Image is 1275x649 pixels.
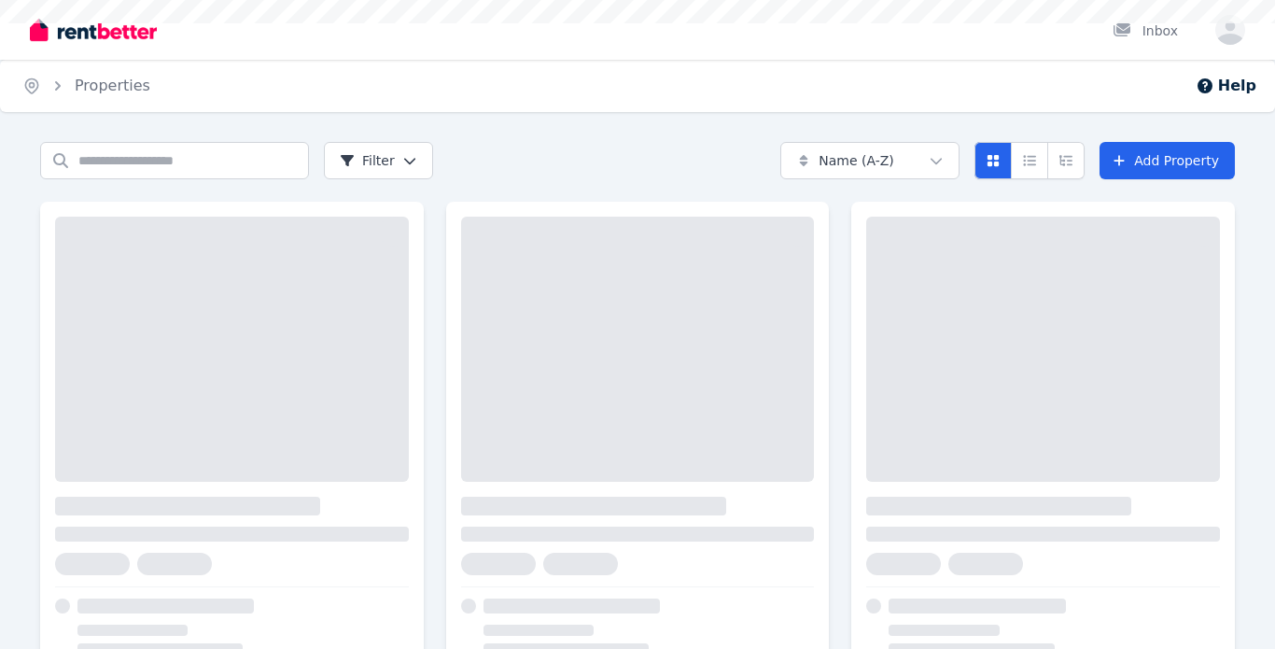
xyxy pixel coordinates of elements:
span: Name (A-Z) [819,151,894,170]
img: RentBetter [30,16,157,44]
button: Help [1196,75,1256,97]
div: Inbox [1113,21,1178,40]
button: Filter [324,142,433,179]
a: Add Property [1100,142,1235,179]
a: Properties [75,77,150,94]
button: Compact list view [1011,142,1048,179]
button: Name (A-Z) [780,142,960,179]
button: Card view [974,142,1012,179]
button: Expanded list view [1047,142,1085,179]
span: Filter [340,151,395,170]
div: View options [974,142,1085,179]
